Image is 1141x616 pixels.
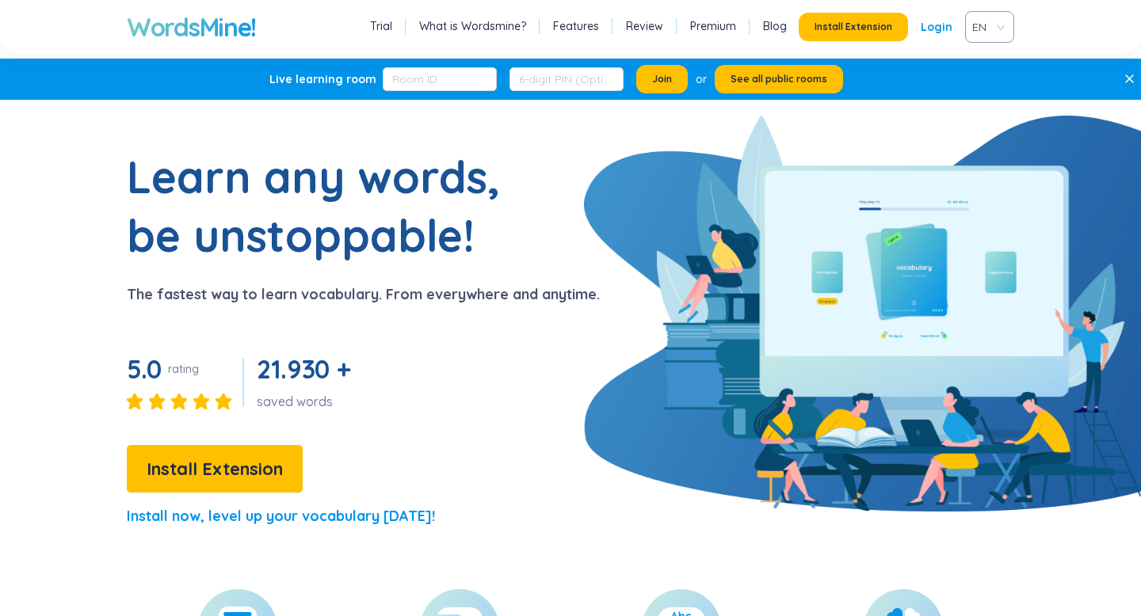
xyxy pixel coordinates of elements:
div: or [696,70,707,88]
a: Review [626,18,663,34]
h1: Learn any words, be unstoppable! [127,147,523,264]
a: What is Wordsmine? [419,18,526,34]
a: Trial [370,18,392,34]
a: Blog [763,18,787,34]
div: saved words [257,393,357,410]
span: 5.0 [127,353,162,385]
div: Live learning room [269,71,376,87]
button: Join [636,65,688,93]
span: See all public rooms [731,73,827,86]
p: Install now, level up your vocabulary [DATE]! [127,505,435,527]
button: Install Extension [799,13,908,41]
span: VIE [972,15,1001,39]
a: Install Extension [127,462,303,478]
a: Features [553,18,599,34]
button: See all public rooms [715,65,843,93]
span: Install Extension [815,21,892,33]
span: Install Extension [147,455,283,483]
p: The fastest way to learn vocabulary. From everywhere and anytime. [127,283,600,306]
input: 6-digit PIN (Optional) [509,67,624,91]
a: WordsMine! [127,11,256,43]
span: Join [652,73,672,86]
a: Premium [690,18,736,34]
input: Room ID [383,67,497,91]
button: Install Extension [127,445,303,492]
div: rating [168,361,199,377]
span: 21.930 + [257,353,350,385]
a: Login [921,13,952,41]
